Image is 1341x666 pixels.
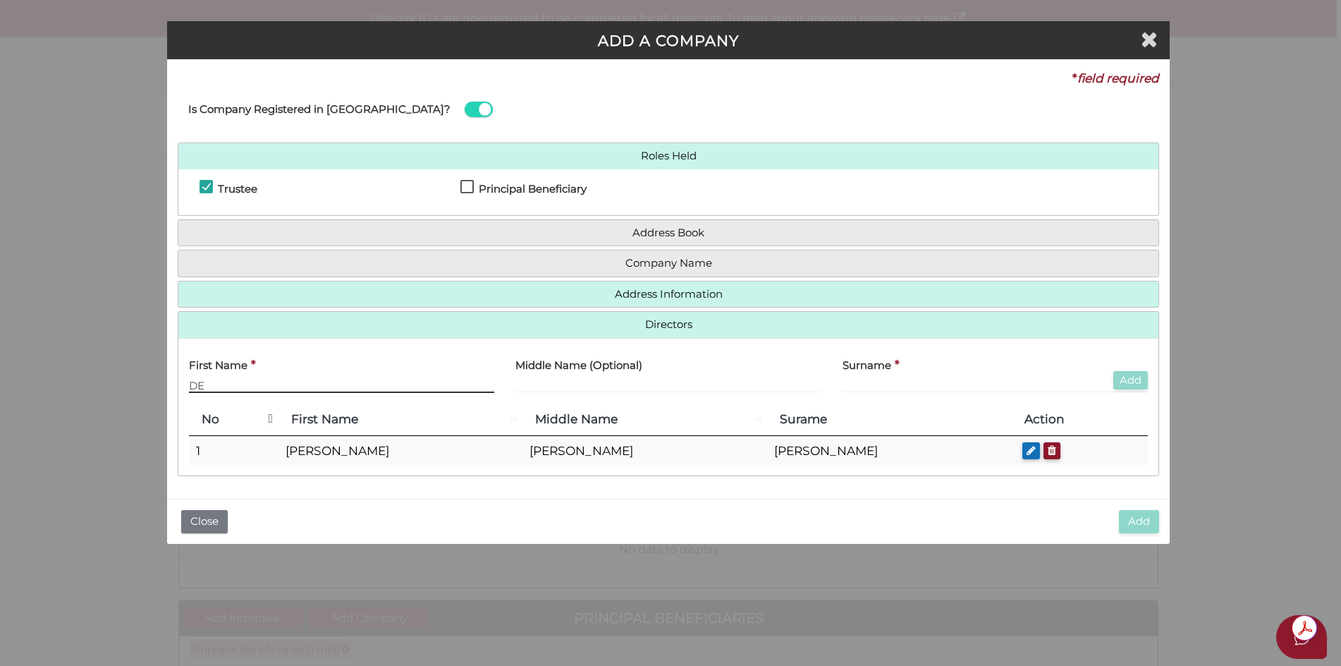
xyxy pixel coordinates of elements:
a: Company Name [189,258,1148,270]
th: No: activate to sort column descending [189,404,278,436]
button: Open asap [1276,615,1327,659]
th: First Name: activate to sort column ascending [278,404,523,436]
td: [PERSON_NAME] [278,436,523,466]
h4: Surname [843,360,891,372]
h4: First Name [189,360,247,372]
td: [PERSON_NAME] [522,436,767,466]
button: Add [1113,371,1148,390]
button: Add [1119,510,1159,533]
th: Surame [767,404,1012,436]
a: Directors [189,319,1148,331]
td: [PERSON_NAME] [767,436,1012,466]
a: Address Book [189,227,1148,239]
h4: Middle Name (Optional) [515,360,642,372]
a: Address Information [189,289,1148,301]
th: Middle Name: activate to sort column ascending [522,404,767,436]
button: Close [181,510,228,533]
th: Action [1012,404,1148,436]
td: 1 [189,436,278,466]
